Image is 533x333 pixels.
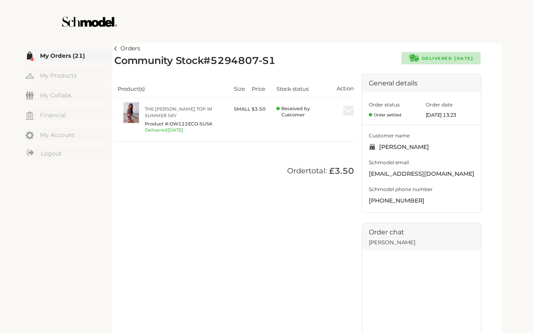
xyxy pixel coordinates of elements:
[26,50,112,160] div: Menu
[369,169,474,179] span: sales@parkersmith.com
[409,54,419,62] img: car-green.svg
[248,80,273,97] th: Price
[145,106,227,119] a: The [PERSON_NAME] Top in Summer Sky
[369,102,400,108] span: Order status
[26,52,34,60] img: my-order.svg
[26,109,112,121] a: Financial
[369,185,474,194] span: Schmodel phone number
[369,238,474,247] span: [PERSON_NAME]
[145,127,183,133] span: Delivered [DATE]
[369,112,401,118] span: Order settled
[369,142,474,152] span: Parker Smith
[114,166,354,176] div: Order total:
[369,144,375,150] img: shop-black.svg
[281,106,330,118] span: Received by Customer
[114,44,140,54] a: Orders
[26,89,112,101] a: My Collabs
[426,102,453,108] span: Order date
[26,92,34,99] img: my-friends.svg
[252,106,266,112] span: $ 3.50
[114,80,231,97] th: Product(s)
[114,46,117,51] img: left-arrow.svg
[276,106,330,118] span: Transaction Settled
[422,56,474,61] span: Delivered [DATE]
[369,196,474,206] span: [PHONE_NUMBER]
[26,131,34,139] img: my-account.svg
[426,112,474,118] span: [DATE] 13:23
[26,50,112,61] a: My Orders (21)
[26,129,112,141] a: My Account
[369,132,474,140] span: Customer name
[327,166,354,176] span: £3.50
[114,55,276,67] h2: Community Stock # 5294807-S1
[26,72,34,80] img: my-hanger.svg
[273,80,322,97] th: Stock status
[231,80,248,97] th: Size
[234,102,250,116] div: SMALL
[26,69,112,81] a: My Products
[369,79,417,87] span: General details
[145,120,227,127] span: Product #: OW122ECO-SUSK
[337,85,354,92] span: Action
[369,158,474,167] span: Schmodel email
[369,227,474,238] span: Order chat
[26,111,34,120] img: my-financial.svg
[26,149,112,159] a: Logout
